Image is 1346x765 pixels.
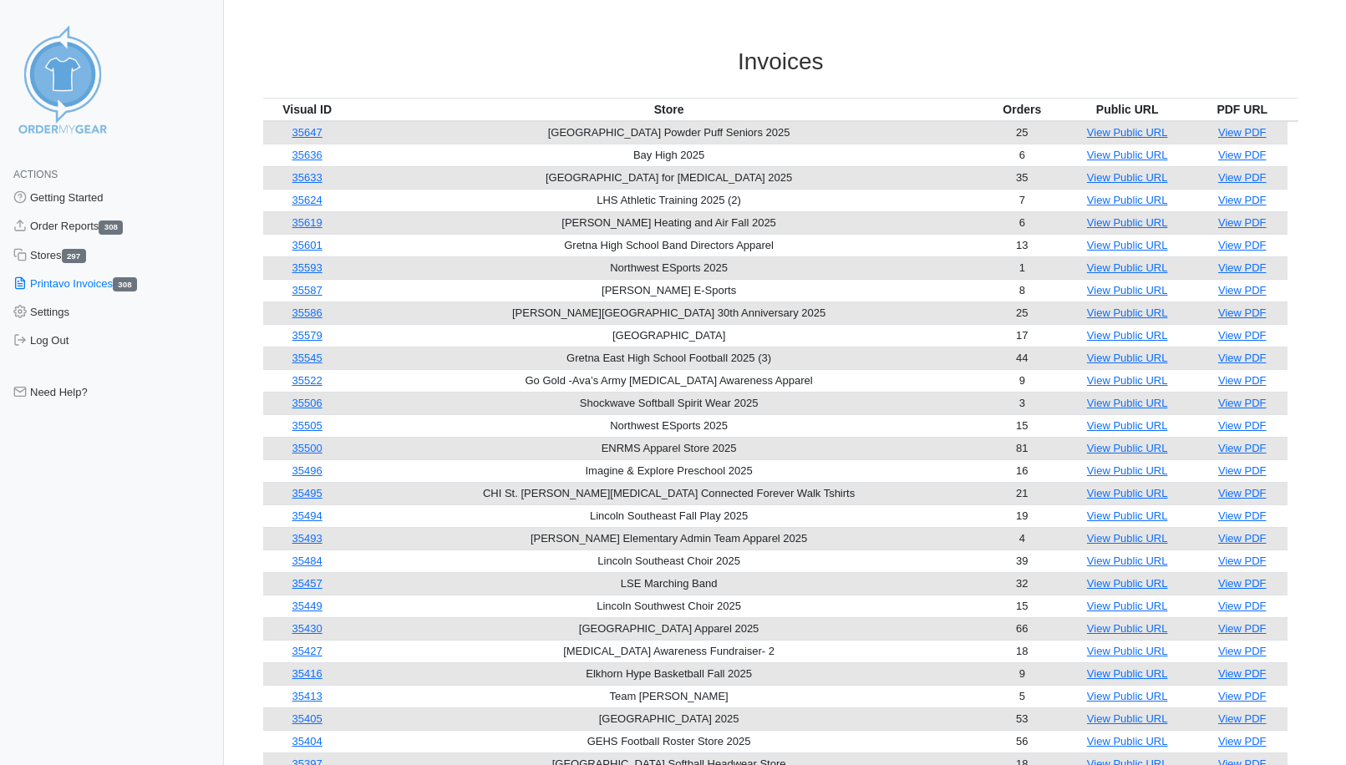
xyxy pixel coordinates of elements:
[986,595,1058,617] td: 15
[1218,509,1267,522] a: View PDF
[1087,509,1168,522] a: View Public URL
[986,527,1058,550] td: 4
[1196,98,1288,121] th: PDF URL
[986,234,1058,256] td: 13
[292,690,323,702] a: 35413
[352,324,987,347] td: [GEOGRAPHIC_DATA]
[352,550,987,572] td: Lincoln Southeast Choir 2025
[1218,419,1267,432] a: View PDF
[352,482,987,504] td: CHI St. [PERSON_NAME][MEDICAL_DATA] Connected Forever Walk Tshirts
[352,279,987,301] td: [PERSON_NAME] E-Sports
[292,600,323,612] a: 35449
[352,662,987,685] td: Elkhorn Hype Basketball Fall 2025
[352,730,987,752] td: GEHS Football Roster Store 2025
[1218,149,1267,161] a: View PDF
[986,301,1058,324] td: 25
[13,169,58,180] span: Actions
[986,482,1058,504] td: 21
[1087,667,1168,680] a: View Public URL
[352,369,987,392] td: Go Gold -Ava’s Army [MEDICAL_DATA] Awareness Apparel
[1218,194,1267,206] a: View PDF
[352,98,987,121] th: Store
[1087,555,1168,567] a: View Public URL
[986,662,1058,685] td: 9
[1087,419,1168,432] a: View Public URL
[1087,600,1168,612] a: View Public URL
[352,347,987,369] td: Gretna East High School Football 2025 (3)
[1087,577,1168,590] a: View Public URL
[1218,216,1267,229] a: View PDF
[986,730,1058,752] td: 56
[292,645,323,657] a: 35427
[986,685,1058,707] td: 5
[99,220,123,235] span: 308
[1218,622,1267,635] a: View PDF
[292,667,323,680] a: 35416
[352,189,987,211] td: LHS Athletic Training 2025 (2)
[352,685,987,707] td: Team [PERSON_NAME]
[1218,555,1267,567] a: View PDF
[1218,735,1267,747] a: View PDF
[1087,284,1168,296] a: View Public URL
[1087,374,1168,387] a: View Public URL
[292,397,323,409] a: 35506
[1087,690,1168,702] a: View Public URL
[1087,464,1168,477] a: View Public URL
[986,211,1058,234] td: 6
[986,256,1058,279] td: 1
[986,414,1058,437] td: 15
[1218,600,1267,612] a: View PDF
[352,256,987,279] td: Northwest ESports 2025
[1218,397,1267,409] a: View PDF
[1087,239,1168,251] a: View Public URL
[1087,622,1168,635] a: View Public URL
[1087,329,1168,342] a: View Public URL
[292,487,323,499] a: 35495
[986,550,1058,572] td: 39
[292,622,323,635] a: 35430
[986,459,1058,482] td: 16
[1218,532,1267,545] a: View PDF
[1218,487,1267,499] a: View PDF
[986,369,1058,392] td: 9
[986,121,1058,144] td: 25
[352,211,987,234] td: [PERSON_NAME] Heating and Air Fall 2025
[352,166,987,189] td: [GEOGRAPHIC_DATA] for [MEDICAL_DATA] 2025
[986,707,1058,730] td: 53
[986,324,1058,347] td: 17
[292,712,323,725] a: 35405
[1087,712,1168,725] a: View Public URL
[292,352,323,364] a: 35545
[986,347,1058,369] td: 44
[986,166,1058,189] td: 35
[1087,126,1168,139] a: View Public URL
[1218,284,1267,296] a: View PDF
[1087,487,1168,499] a: View Public URL
[1218,239,1267,251] a: View PDF
[1218,464,1267,477] a: View PDF
[352,707,987,730] td: [GEOGRAPHIC_DATA] 2025
[1218,667,1267,680] a: View PDF
[352,414,987,437] td: Northwest ESports 2025
[1087,442,1168,454] a: View Public URL
[1087,261,1168,274] a: View Public URL
[352,437,987,459] td: ENRMS Apparel Store 2025
[292,149,323,161] a: 35636
[352,121,987,144] td: [GEOGRAPHIC_DATA] Powder Puff Seniors 2025
[986,144,1058,166] td: 6
[986,392,1058,414] td: 3
[352,392,987,414] td: Shockwave Softball Spirit Wear 2025
[113,277,137,291] span: 308
[986,437,1058,459] td: 81
[1058,98,1196,121] th: Public URL
[292,735,323,747] a: 35404
[292,374,323,387] a: 35522
[292,171,323,184] a: 35633
[352,617,987,640] td: [GEOGRAPHIC_DATA] Apparel 2025
[1087,307,1168,319] a: View Public URL
[62,249,86,263] span: 297
[292,509,323,522] a: 35494
[986,189,1058,211] td: 7
[292,284,323,296] a: 35587
[1218,329,1267,342] a: View PDF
